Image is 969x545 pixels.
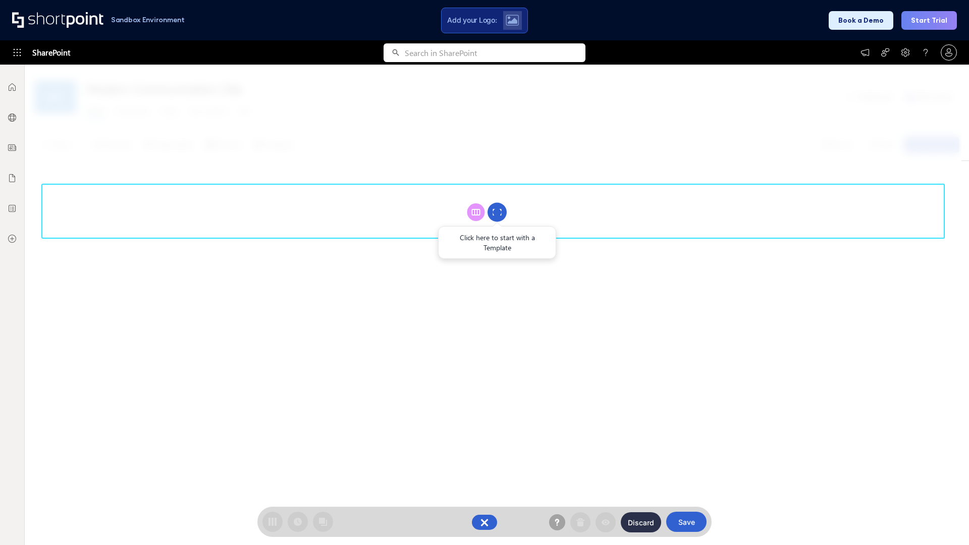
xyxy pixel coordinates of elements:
[447,16,497,25] span: Add your Logo:
[405,43,585,62] input: Search in SharePoint
[666,512,707,532] button: Save
[901,11,957,30] button: Start Trial
[829,11,893,30] button: Book a Demo
[111,17,185,23] h1: Sandbox Environment
[506,15,519,26] img: Upload logo
[621,512,661,532] button: Discard
[32,40,70,65] span: SharePoint
[787,428,969,545] iframe: Chat Widget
